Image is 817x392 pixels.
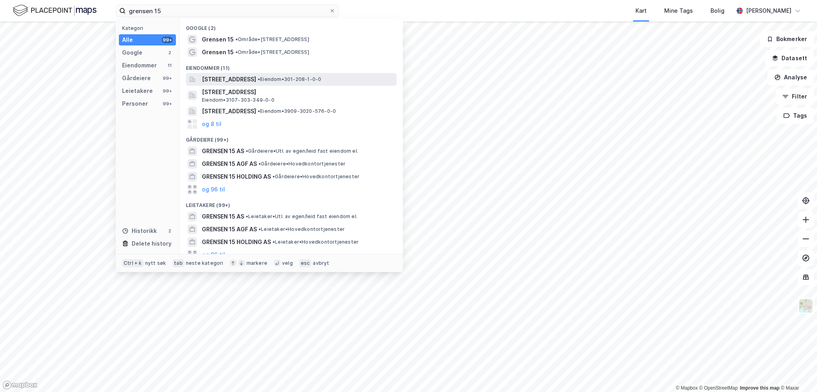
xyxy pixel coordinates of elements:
[258,76,321,83] span: Eiendom • 301-208-1-0-0
[272,239,359,245] span: Leietaker • Hovedkontortjenester
[676,385,698,391] a: Mapbox
[180,19,403,33] div: Google (2)
[777,354,817,392] iframe: Chat Widget
[235,36,309,43] span: Område • [STREET_ADDRESS]
[664,6,693,16] div: Mine Tags
[776,89,814,104] button: Filter
[259,161,261,167] span: •
[202,237,271,247] span: GRENSEN 15 HOLDING AS
[122,226,157,236] div: Historikk
[246,148,248,154] span: •
[258,108,336,114] span: Eiendom • 3909-3020-576-0-0
[126,5,329,17] input: Søk på adresse, matrikkel, gårdeiere, leietakere eller personer
[180,59,403,73] div: Eiendommer (11)
[313,260,329,266] div: avbryt
[202,172,271,181] span: GRENSEN 15 HOLDING AS
[132,239,172,248] div: Delete history
[765,50,814,66] button: Datasett
[202,75,256,84] span: [STREET_ADDRESS]
[202,47,234,57] span: Grensen 15
[740,385,780,391] a: Improve this map
[258,108,260,114] span: •
[246,213,248,219] span: •
[2,380,37,390] a: Mapbox homepage
[202,159,257,169] span: GRENSEN 15 AGF AS
[122,86,153,96] div: Leietakere
[246,148,358,154] span: Gårdeiere • Utl. av egen/leid fast eiendom el.
[166,228,173,234] div: 2
[259,226,261,232] span: •
[710,6,724,16] div: Bolig
[202,87,393,97] span: [STREET_ADDRESS]
[247,260,267,266] div: markere
[202,212,244,221] span: GRENSEN 15 AS
[186,260,223,266] div: neste kategori
[13,4,97,18] img: logo.f888ab2527a4732fd821a326f86c7f29.svg
[166,49,173,56] div: 2
[299,259,312,267] div: esc
[202,146,244,156] span: GRENSEN 15 AS
[145,260,166,266] div: nytt søk
[699,385,738,391] a: OpenStreetMap
[166,62,173,69] div: 11
[162,88,173,94] div: 99+
[162,75,173,81] div: 99+
[777,354,817,392] div: Kontrollprogram for chat
[162,100,173,107] div: 99+
[202,250,225,260] button: og 96 til
[272,173,275,179] span: •
[202,97,274,103] span: Eiendom • 3107-303-349-0-0
[202,185,225,194] button: og 96 til
[122,61,157,70] div: Eiendommer
[172,259,184,267] div: tab
[635,6,647,16] div: Kart
[272,239,275,245] span: •
[122,259,144,267] div: Ctrl + k
[777,108,814,124] button: Tags
[282,260,293,266] div: velg
[202,225,257,234] span: GRENSEN 15 AGF AS
[235,49,238,55] span: •
[768,69,814,85] button: Analyse
[122,73,151,83] div: Gårdeiere
[272,173,359,180] span: Gårdeiere • Hovedkontortjenester
[760,31,814,47] button: Bokmerker
[202,119,221,129] button: og 8 til
[180,196,403,210] div: Leietakere (99+)
[122,48,142,57] div: Google
[122,99,148,108] div: Personer
[122,35,133,45] div: Alle
[746,6,791,16] div: [PERSON_NAME]
[162,37,173,43] div: 99+
[258,76,260,82] span: •
[202,35,234,44] span: Grensen 15
[246,213,357,220] span: Leietaker • Utl. av egen/leid fast eiendom el.
[235,49,309,55] span: Område • [STREET_ADDRESS]
[798,298,813,313] img: Z
[122,25,176,31] div: Kategori
[202,106,256,116] span: [STREET_ADDRESS]
[259,226,345,232] span: Leietaker • Hovedkontortjenester
[235,36,238,42] span: •
[180,130,403,145] div: Gårdeiere (99+)
[259,161,345,167] span: Gårdeiere • Hovedkontortjenester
